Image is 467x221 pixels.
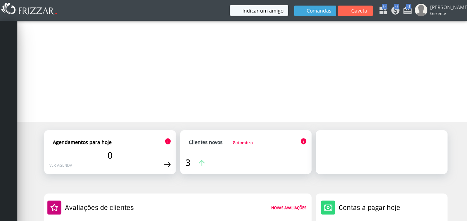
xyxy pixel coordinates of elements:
[230,5,288,16] button: Indicar um amigo
[430,10,461,16] span: Gerente
[300,138,306,145] img: Ícone de informação
[164,161,171,167] img: Ícone de seta para a direita
[415,4,464,18] a: [PERSON_NAME] Gerente
[185,156,191,169] span: 3
[382,4,387,9] span: 0
[107,149,113,161] span: 0
[165,138,171,145] img: Ícone de informação
[53,139,112,145] strong: Agendamentos para hoje
[430,4,461,10] span: [PERSON_NAME]
[49,163,72,168] a: Ver agenda
[307,8,331,13] span: Comandas
[185,156,205,169] a: 3
[294,6,336,16] button: Comandas
[338,6,373,16] button: Gaveta
[242,8,283,13] span: Indicar um amigo
[65,204,134,212] h2: Avaliações de clientes
[189,139,223,145] strong: Clientes novos
[390,6,397,17] a: 0
[339,204,400,212] h2: Contas a pagar hoje
[321,200,335,215] img: Ícone de um cofre
[351,8,368,13] span: Gaveta
[199,160,205,166] img: Ícone de seta para a cima
[271,205,306,210] strong: Novas avaliações
[189,139,253,145] a: Clientes novosSetembro
[378,6,385,17] a: 0
[233,140,253,145] span: Setembro
[394,4,399,9] span: 0
[406,4,411,9] span: 0
[403,6,410,17] a: 0
[47,200,62,215] img: Ícone de estrela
